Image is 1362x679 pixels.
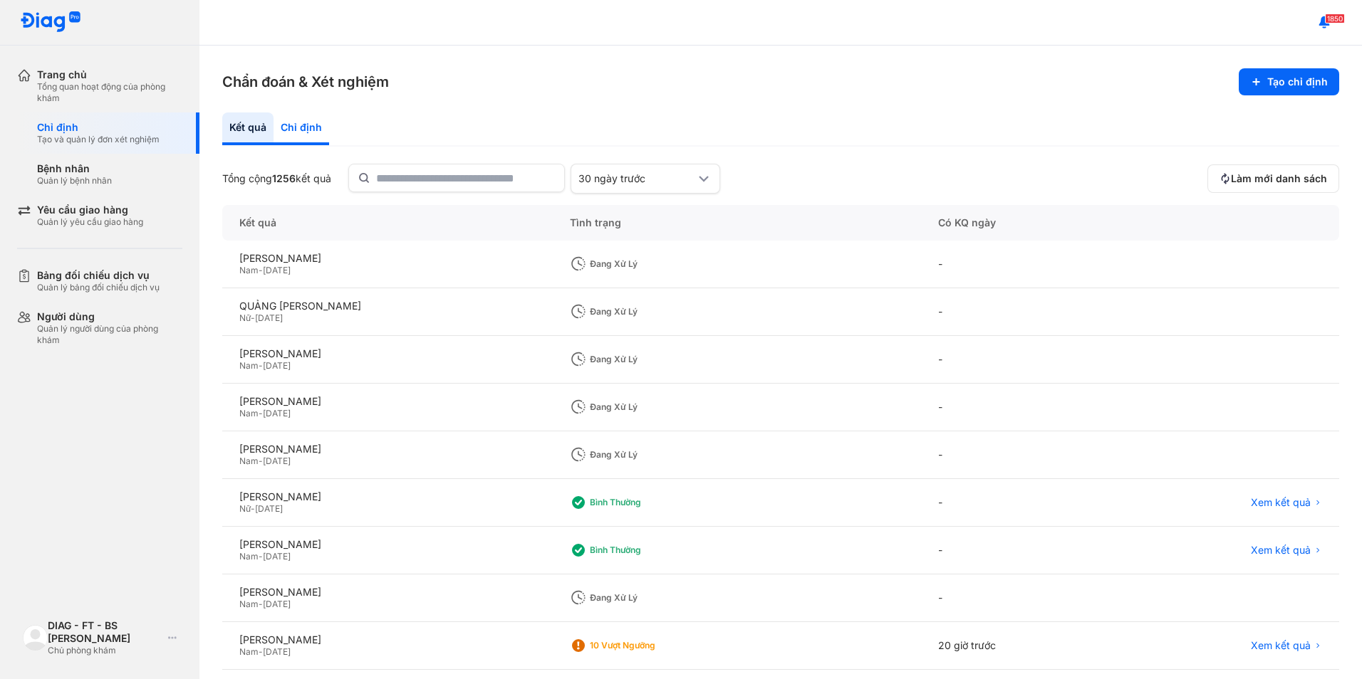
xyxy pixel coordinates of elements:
[259,265,263,275] span: -
[239,312,251,323] span: Nữ
[259,360,263,371] span: -
[1251,496,1311,509] span: Xem kết quả
[921,336,1116,384] div: -
[239,456,259,466] span: Nam
[251,503,255,514] span: -
[590,401,704,413] div: Đang xử lý
[37,216,143,228] div: Quản lý yêu cầu giao hàng
[590,306,704,317] div: Đang xử lý
[1251,639,1311,652] span: Xem kết quả
[921,384,1116,431] div: -
[590,497,704,508] div: Bình thường
[921,431,1116,479] div: -
[37,282,160,293] div: Quản lý bảng đối chiếu dịch vụ
[37,204,143,216] div: Yêu cầu giao hàng
[222,72,389,92] h3: Chẩn đoán & Xét nghiệm
[1239,68,1339,95] button: Tạo chỉ định
[274,112,329,145] div: Chỉ định
[1325,14,1345,23] span: 1850
[37,269,160,282] div: Bảng đối chiếu dịch vụ
[239,599,259,609] span: Nam
[263,456,291,466] span: [DATE]
[255,503,283,514] span: [DATE]
[239,503,251,514] span: Nữ
[1207,164,1339,193] button: Làm mới danh sách
[37,310,182,323] div: Người dùng
[239,586,536,599] div: [PERSON_NAME]
[255,312,283,323] span: [DATE]
[921,241,1116,288] div: -
[259,456,263,466] span: -
[590,354,704,365] div: Đang xử lý
[590,592,704,604] div: Đang xử lý
[921,479,1116,527] div: -
[48,645,162,656] div: Chủ phòng khám
[37,121,160,134] div: Chỉ định
[259,646,263,657] span: -
[590,258,704,270] div: Đang xử lý
[921,527,1116,574] div: -
[272,172,296,184] span: 1256
[239,395,536,408] div: [PERSON_NAME]
[921,205,1116,241] div: Có KQ ngày
[263,265,291,275] span: [DATE]
[37,162,112,175] div: Bệnh nhân
[239,408,259,419] span: Nam
[263,551,291,562] span: [DATE]
[37,175,112,186] div: Quản lý bệnh nhân
[239,300,536,312] div: QUẢNG [PERSON_NAME]
[222,172,331,185] div: Tổng cộng kết quả
[222,112,274,145] div: Kết quả
[263,408,291,419] span: [DATE]
[263,646,291,657] span: [DATE]
[239,360,259,371] span: Nam
[263,599,291,609] span: [DATE]
[37,81,182,104] div: Tổng quan hoạt động của phòng khám
[239,551,259,562] span: Nam
[239,252,536,265] div: [PERSON_NAME]
[259,551,263,562] span: -
[20,11,81,33] img: logo
[590,640,704,651] div: 10 Vượt ngưỡng
[1231,172,1327,185] span: Làm mới danh sách
[37,68,182,81] div: Trang chủ
[590,544,704,556] div: Bình thường
[263,360,291,371] span: [DATE]
[921,622,1116,670] div: 20 giờ trước
[578,172,695,185] div: 30 ngày trước
[239,443,536,456] div: [PERSON_NAME]
[239,265,259,275] span: Nam
[239,538,536,551] div: [PERSON_NAME]
[921,574,1116,622] div: -
[222,205,553,241] div: Kết quả
[921,288,1116,336] div: -
[48,619,162,645] div: DIAG - FT - BS [PERSON_NAME]
[590,449,704,460] div: Đang xử lý
[239,646,259,657] span: Nam
[23,625,48,650] img: logo
[251,312,255,323] span: -
[239,633,536,646] div: [PERSON_NAME]
[37,134,160,145] div: Tạo và quản lý đơn xét nghiệm
[1251,544,1311,557] span: Xem kết quả
[259,408,263,419] span: -
[259,599,263,609] span: -
[239,490,536,503] div: [PERSON_NAME]
[553,205,921,241] div: Tình trạng
[239,347,536,360] div: [PERSON_NAME]
[37,323,182,346] div: Quản lý người dùng của phòng khám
